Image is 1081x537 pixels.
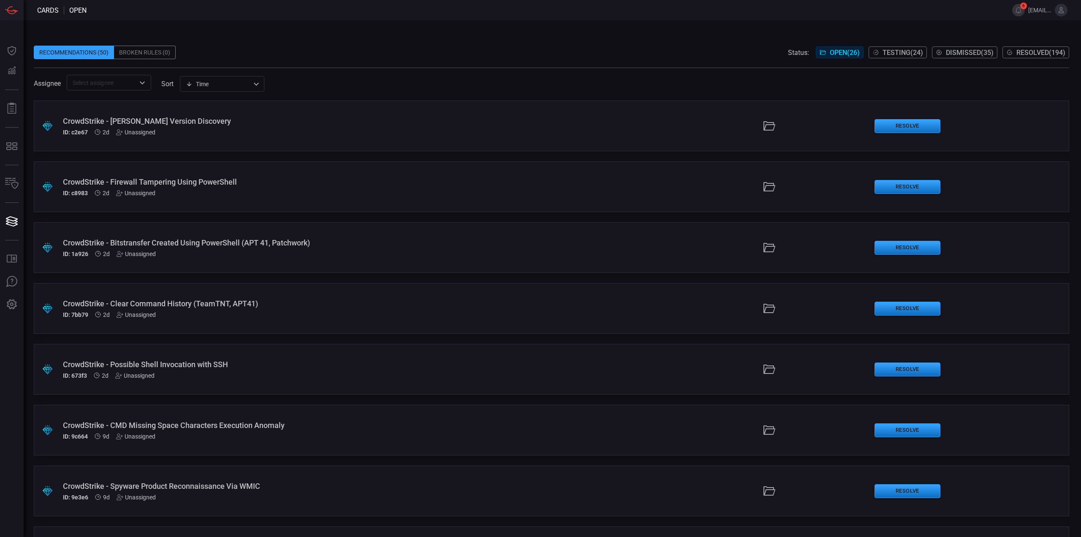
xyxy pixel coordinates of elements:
div: CrowdStrike - Spyware Product Reconnaissance Via WMIC [63,482,466,491]
span: Resolved ( 194 ) [1016,49,1065,57]
button: Resolve [875,119,940,133]
button: Resolve [875,423,940,437]
button: Reports [2,98,22,119]
span: Aug 24, 2025 12:29 AM [103,251,110,257]
h5: ID: 673f3 [63,372,87,379]
span: Aug 24, 2025 12:29 AM [103,190,109,196]
div: CrowdStrike - Clear Command History (TeamTNT, APT41) [63,299,466,308]
button: Dashboard [2,41,22,61]
span: Aug 24, 2025 12:28 AM [103,311,110,318]
div: Unassigned [116,129,155,136]
span: Status: [788,49,809,57]
h5: ID: 1a926 [63,251,88,257]
span: Aug 17, 2025 2:16 AM [103,494,110,501]
div: CrowdStrike - Bitstransfer Created Using PowerShell (APT 41, Patchwork) [63,238,466,247]
button: Resolve [875,302,940,316]
button: Inventory [2,174,22,194]
div: Time [186,80,251,88]
div: CrowdStrike - CMD Missing Space Characters Execution Anomaly [63,421,466,430]
button: Resolve [875,363,940,376]
span: Open ( 26 ) [830,49,860,57]
div: Unassigned [116,433,155,440]
button: Preferences [2,294,22,315]
span: Aug 24, 2025 12:29 AM [103,129,109,136]
div: Unassigned [117,251,156,257]
button: Cards [2,211,22,232]
button: Resolved(194) [1002,46,1069,58]
span: Testing ( 24 ) [883,49,923,57]
div: Unassigned [117,311,156,318]
h5: ID: 9e3e6 [63,494,88,501]
button: Rule Catalog [2,249,22,269]
div: Unassigned [116,190,155,196]
button: Dismissed(35) [932,46,997,58]
div: Unassigned [115,372,155,379]
div: Broken Rules (0) [114,46,176,59]
button: Resolve [875,180,940,194]
button: Detections [2,61,22,81]
div: CrowdStrike - PAM Version Discovery [63,117,466,125]
h5: ID: c8983 [63,190,88,196]
button: Resolve [875,484,940,498]
div: CrowdStrike - Possible Shell Invocation with SSH [63,360,466,369]
span: Aug 24, 2025 12:28 AM [102,372,109,379]
button: Open [136,77,148,89]
span: open [69,6,87,14]
button: Resolve [875,241,940,255]
button: 6 [1012,4,1025,16]
span: 6 [1020,3,1027,9]
span: Dismissed ( 35 ) [946,49,994,57]
input: Select assignee [69,77,135,88]
span: Assignee [34,79,61,87]
h5: ID: 9c664 [63,433,88,440]
button: MITRE - Detection Posture [2,136,22,156]
div: CrowdStrike - Firewall Tampering Using PowerShell [63,177,466,186]
div: Unassigned [117,494,156,501]
span: [EMAIL_ADDRESS][DOMAIN_NAME] [1028,7,1051,14]
h5: ID: 7bb79 [63,311,88,318]
button: Testing(24) [869,46,927,58]
h5: ID: c2e67 [63,129,88,136]
label: sort [161,80,174,88]
div: Recommendations (50) [34,46,114,59]
span: Aug 17, 2025 2:18 AM [103,433,109,440]
button: Open(26) [816,46,864,58]
span: Cards [37,6,59,14]
button: Ask Us A Question [2,272,22,292]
